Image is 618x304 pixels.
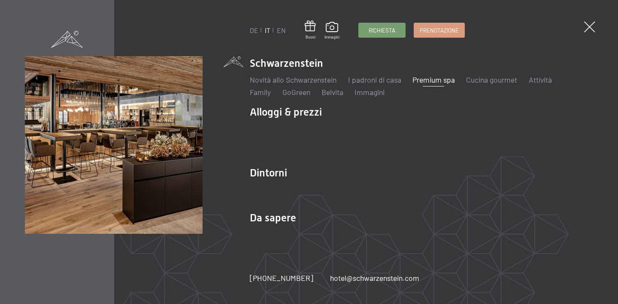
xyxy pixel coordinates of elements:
[25,56,203,234] img: Vacanze wellness in Alto Adige: 7.700m² di spa, 10 saune e…
[324,35,339,40] span: Immagini
[369,27,395,34] span: Richiesta
[250,26,258,34] a: DE
[529,75,552,84] a: Attività
[250,273,313,283] span: [PHONE_NUMBER]
[265,26,270,34] a: IT
[414,23,464,37] a: Prenotazione
[277,26,286,34] a: EN
[250,273,313,283] a: [PHONE_NUMBER]
[348,75,401,84] a: I padroni di casa
[412,75,455,84] a: Premium spa
[324,22,339,40] a: Immagini
[305,21,316,40] a: Buoni
[359,23,405,37] a: Richiesta
[466,75,517,84] a: Cucina gourmet
[282,87,310,97] a: GoGreen
[250,75,336,84] a: Novità allo Schwarzenstein
[250,87,271,97] a: Family
[305,35,316,40] span: Buoni
[321,87,343,97] a: Belvita
[330,273,419,283] a: hotel@schwarzenstein.com
[354,87,385,97] a: Immagini
[420,27,459,34] span: Prenotazione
